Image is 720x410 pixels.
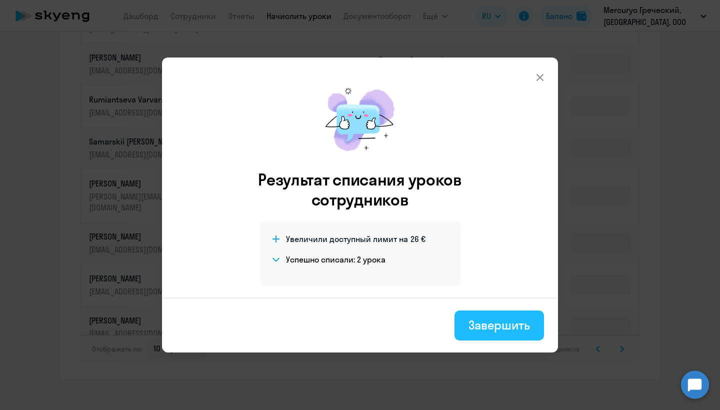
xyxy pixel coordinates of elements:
[410,233,425,244] span: 26 €
[315,77,405,161] img: mirage-message.png
[454,310,544,340] button: Завершить
[244,169,475,209] h3: Результат списания уроков сотрудников
[286,254,385,265] h4: Успешно списали: 2 урока
[286,233,408,244] span: Увеличили доступный лимит на
[468,317,530,333] div: Завершить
